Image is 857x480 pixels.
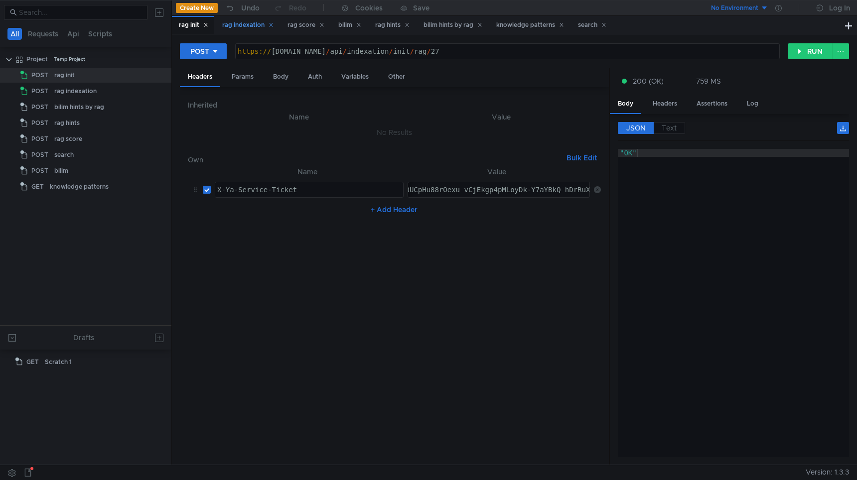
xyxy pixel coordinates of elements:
[578,20,606,30] div: search
[176,3,218,13] button: Create New
[375,20,410,30] div: rag hints
[45,355,72,369] div: Scratch 1
[54,116,80,130] div: rag hints
[31,116,48,130] span: POST
[190,46,209,57] div: POST
[54,163,68,178] div: bilim
[404,166,590,178] th: Value
[689,95,735,113] div: Assertions
[788,43,833,59] button: RUN
[626,123,646,132] span: JSON
[711,3,758,13] div: No Environment
[19,7,142,18] input: Search...
[413,4,429,11] div: Save
[739,95,766,113] div: Log
[85,28,115,40] button: Scripts
[402,111,601,123] th: Value
[265,68,296,86] div: Body
[7,28,22,40] button: All
[31,100,48,115] span: POST
[31,68,48,83] span: POST
[829,2,850,14] div: Log In
[380,68,413,86] div: Other
[300,68,330,86] div: Auth
[26,355,39,369] span: GET
[188,154,563,166] h6: Own
[64,28,82,40] button: Api
[333,68,377,86] div: Variables
[196,111,402,123] th: Name
[54,131,82,146] div: rag score
[31,147,48,162] span: POST
[377,128,412,137] nz-embed-empty: No Results
[54,147,74,162] div: search
[367,204,422,216] button: + Add Header
[496,20,564,30] div: knowledge patterns
[355,2,383,14] div: Cookies
[633,76,664,87] span: 200 (OK)
[645,95,685,113] div: Headers
[610,95,641,114] div: Body
[267,0,313,15] button: Redo
[662,123,677,132] span: Text
[50,179,109,194] div: knowledge patterns
[218,0,267,15] button: Undo
[806,465,849,480] span: Version: 1.3.3
[224,68,262,86] div: Params
[54,52,85,67] div: Temp Project
[180,68,220,87] div: Headers
[222,20,274,30] div: rag indexation
[338,20,361,30] div: bilim
[54,84,97,99] div: rag indexation
[287,20,324,30] div: rag score
[241,2,260,14] div: Undo
[696,77,721,86] div: 759 MS
[31,163,48,178] span: POST
[289,2,306,14] div: Redo
[73,332,94,344] div: Drafts
[188,99,601,111] h6: Inherited
[31,84,48,99] span: POST
[25,28,61,40] button: Requests
[424,20,482,30] div: bilim hints by rag
[179,20,208,30] div: rag init
[31,179,44,194] span: GET
[54,100,104,115] div: bilim hints by rag
[211,166,404,178] th: Name
[26,52,48,67] div: Project
[54,68,75,83] div: rag init
[563,152,601,164] button: Bulk Edit
[180,43,227,59] button: POST
[31,131,48,146] span: POST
